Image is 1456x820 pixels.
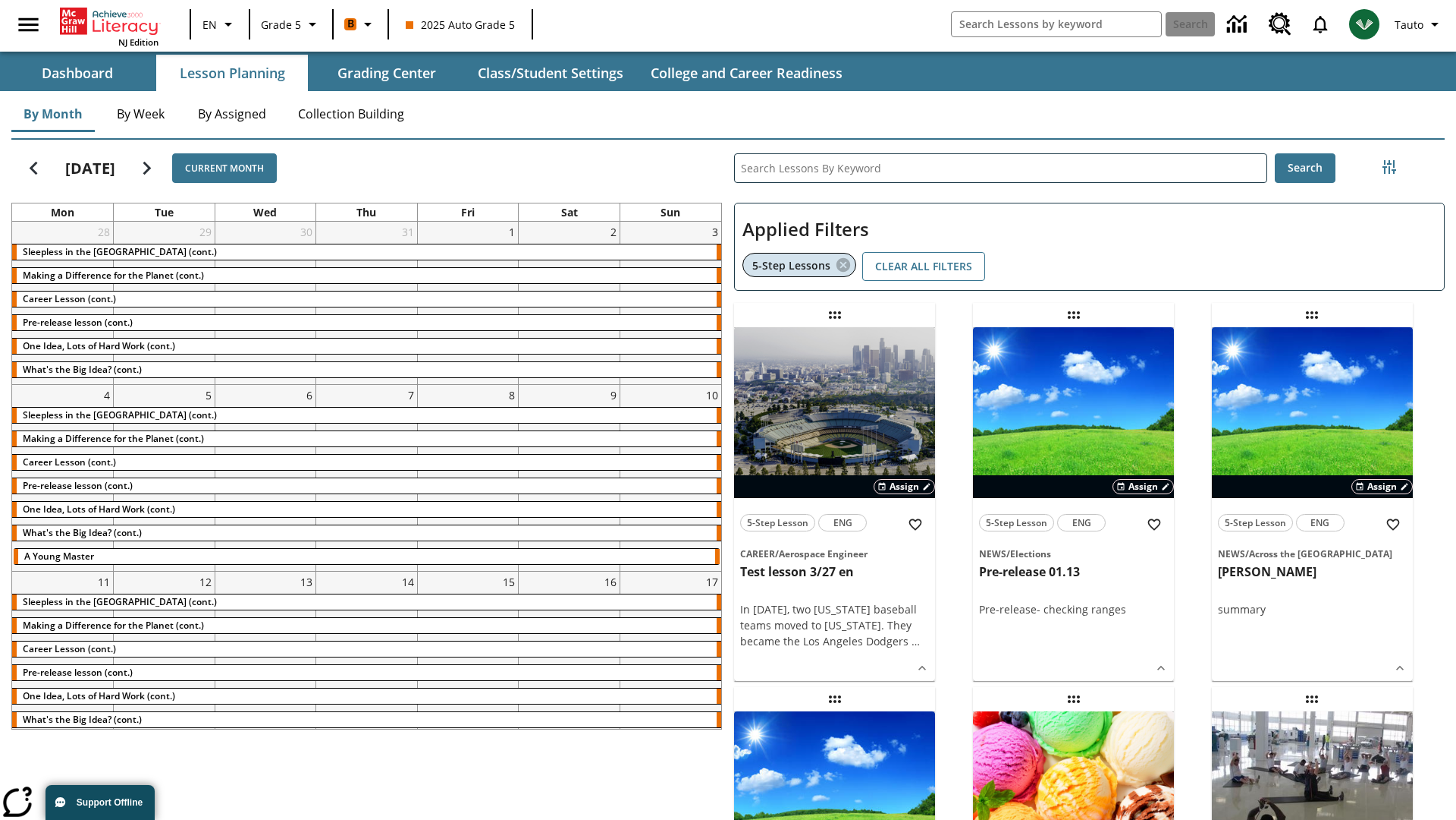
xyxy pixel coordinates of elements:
[12,712,721,727] div: What's the Big Idea? (cont.)
[742,211,1436,248] h2: Applied Filters
[316,572,418,735] td: August 14, 2025
[607,222,620,242] a: August 2, 2025
[156,55,308,91] button: Lesson Planning
[152,203,177,221] a: Tuesday
[1150,657,1172,680] button: Show Details
[1275,153,1335,183] button: Search
[979,545,1168,562] span: Topic: News/Elections
[196,11,244,38] button: Language: EN, Select a language
[1112,479,1174,494] button: Assign Choose Dates
[911,657,934,680] button: Show Details
[12,455,721,470] div: Career Lesson (cont.)
[48,203,77,221] a: Monday
[12,502,721,517] div: One Idea, Lots of Hard Work (cont.)
[101,385,113,405] a: August 4, 2025
[1349,9,1379,39] img: avatar image
[2,55,153,91] button: Dashboard
[833,515,852,531] span: ENG
[657,203,683,221] a: Sunday
[215,572,316,735] td: August 13, 2025
[775,547,779,560] span: /
[734,203,1445,291] div: Applied Filters
[752,258,830,273] span: 5-Step Lessons
[979,564,1168,580] h3: Pre-release 01.13
[23,642,116,655] span: Career Lesson (cont.)
[338,11,383,38] button: Boost Class color is orange. Change class color
[466,55,635,91] button: Class/Student Settings
[297,222,315,242] a: July 30, 2025
[12,689,721,704] div: One Idea, Lots of Hard Work (cont.)
[286,96,416,132] button: Collection Building
[823,687,847,711] div: Draggable lesson: Ready step order
[558,203,581,221] a: Saturday
[1218,4,1260,46] a: Data Center
[250,203,280,221] a: Wednesday
[114,572,215,735] td: August 12, 2025
[14,149,53,188] button: Previous
[1301,5,1340,44] a: Notifications
[23,666,133,679] span: Pre-release lesson (cont.)
[23,713,142,726] span: What's the Big Idea? (cont.)
[12,665,721,680] div: Pre-release lesson (cont.)
[709,222,721,242] a: August 3, 2025
[862,252,985,282] button: Clear All Filters
[740,514,815,531] button: 5-Step Lesson
[1072,515,1091,531] span: ENG
[316,385,418,572] td: August 7, 2025
[734,327,935,682] div: lesson details
[60,6,158,36] a: Home
[1367,480,1397,494] span: Assign
[118,36,158,48] span: NJ Edition
[1062,303,1086,327] div: Draggable lesson: Pre-release 01.13
[1389,11,1450,38] button: Profile/Settings
[95,572,113,592] a: August 11, 2025
[607,385,620,405] a: August 9, 2025
[1218,547,1245,560] span: News
[519,222,620,385] td: August 2, 2025
[261,17,301,33] span: Grade 5
[417,385,519,572] td: August 8, 2025
[45,785,155,820] button: Support Offline
[740,564,929,580] h3: Test lesson 3/27 en
[735,154,1266,182] input: Search Lessons By Keyword
[23,316,133,329] span: Pre-release lesson (cont.)
[12,594,721,610] div: Sleepless in the Animal Kingdom (cont.)
[12,339,721,354] div: One Idea, Lots of Hard Work (cont.)
[23,479,133,492] span: Pre-release lesson (cont.)
[1057,514,1106,531] button: ENG
[1310,515,1329,531] span: ENG
[12,244,721,260] div: Sleepless in the Animal Kingdom (cont.)
[6,2,51,47] button: Open side menu
[519,385,620,572] td: August 9, 2025
[519,572,620,735] td: August 16, 2025
[172,153,277,183] button: Current Month
[23,363,142,376] span: What's the Big Idea? (cont.)
[23,456,116,468] span: Career Lesson (cont.)
[23,432,204,445] span: Making a Difference for the Planet (cont.)
[1218,564,1407,580] h3: olga inkwell
[818,514,867,531] button: ENG
[405,385,417,405] a: August 7, 2025
[347,14,354,33] span: B
[1245,547,1249,560] span: /
[11,96,95,132] button: By Month
[60,5,158,48] div: Home
[1300,303,1324,327] div: Draggable lesson: olga inkwell
[297,572,315,592] a: August 13, 2025
[186,96,278,132] button: By Assigned
[24,550,94,563] span: A Young Master
[979,514,1054,531] button: 5-Step Lesson
[353,203,379,221] a: Thursday
[12,431,721,446] div: Making a Difference for the Planet (cont.)
[196,572,215,592] a: August 12, 2025
[316,222,418,385] td: July 31, 2025
[77,797,143,808] span: Support Offline
[23,408,217,421] span: Sleepless in the Animal Kingdom (cont.)
[12,572,114,735] td: August 11, 2025
[986,515,1047,531] span: 5-Step Lesson
[23,292,116,305] span: Career Lesson (cont.)
[1141,511,1168,538] button: Add to Favorites
[114,385,215,572] td: August 5, 2025
[417,572,519,735] td: August 15, 2025
[902,511,929,538] button: Add to Favorites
